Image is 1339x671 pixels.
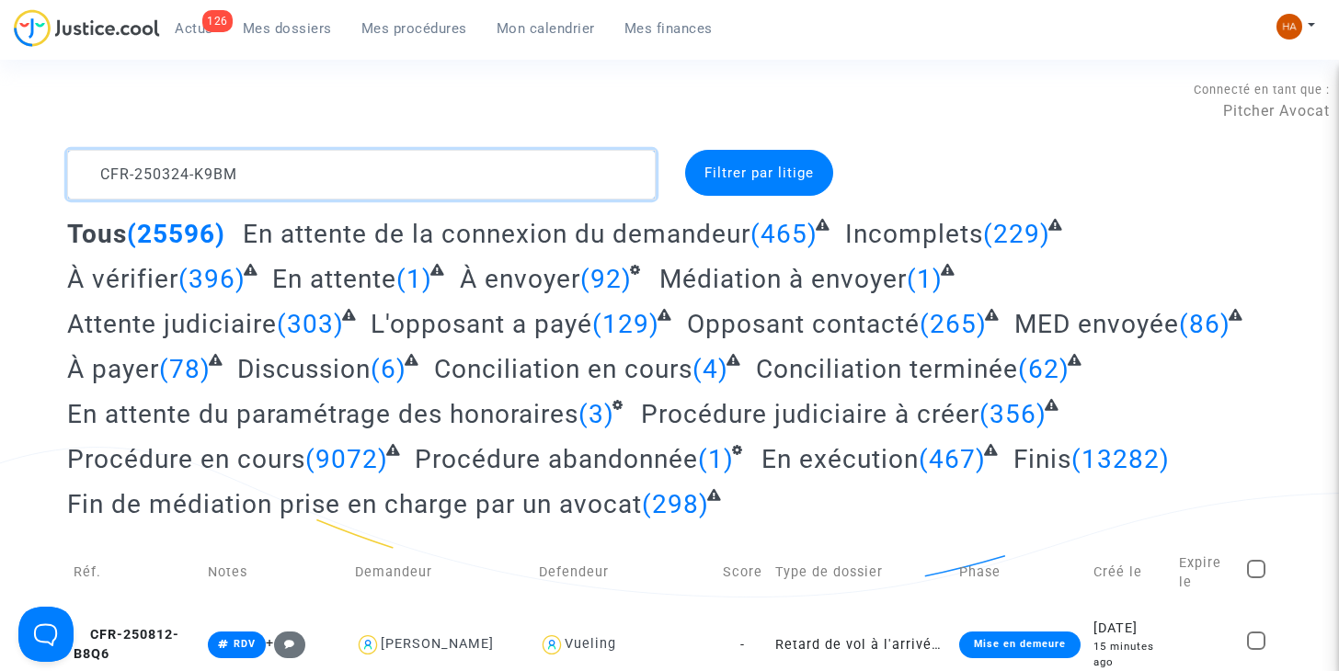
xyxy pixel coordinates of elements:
span: (303) [277,309,344,339]
img: ded1cc776adf1572996fd1eb160d6406 [1276,14,1302,40]
div: Mise en demeure [959,631,1081,657]
span: RDV [234,638,256,650]
td: Réf. [67,533,202,612]
td: Demandeur [349,533,532,612]
td: Phase [953,533,1087,612]
span: En attente [272,264,396,294]
span: Discussion [237,354,371,384]
span: (3) [578,399,614,429]
span: - [740,637,745,653]
span: (9072) [305,444,388,474]
span: En attente du paramétrage des honoraires [67,399,578,429]
span: Mes procédures [361,20,467,37]
img: icon-user.svg [355,631,382,658]
span: (1) [907,264,943,294]
span: (1) [396,264,432,294]
td: Score [716,533,769,612]
td: Notes [201,533,348,612]
span: Fin de médiation prise en charge par un avocat [67,489,642,519]
span: Conciliation terminée [756,354,1018,384]
span: En attente de la connexion du demandeur [243,219,750,249]
a: Mes dossiers [228,15,347,42]
span: À payer [67,354,159,384]
span: À envoyer [460,264,580,294]
span: MED envoyée [1014,309,1179,339]
a: Mon calendrier [482,15,610,42]
span: À vérifier [67,264,178,294]
span: L'opposant a payé [371,309,592,339]
span: Conciliation en cours [434,354,692,384]
iframe: Help Scout Beacon - Open [18,607,74,662]
span: Actus [175,20,213,37]
a: Mes procédures [347,15,482,42]
span: Finis [1013,444,1071,474]
div: Vueling [565,636,616,652]
td: Type de dossier [769,533,953,612]
div: 126 [202,10,233,32]
span: (78) [159,354,211,384]
div: [PERSON_NAME] [381,636,494,652]
td: Créé le [1087,533,1173,612]
span: (467) [919,444,986,474]
td: Defendeur [532,533,716,612]
span: (298) [642,489,709,519]
span: Mon calendrier [497,20,595,37]
span: (25596) [127,219,225,249]
span: (1) [698,444,734,474]
span: Connecté en tant que : [1194,83,1330,97]
span: Procédure abandonnée [415,444,698,474]
span: (396) [178,264,246,294]
span: Filtrer par litige [704,165,814,181]
img: icon-user.svg [539,631,566,658]
span: (356) [979,399,1047,429]
span: CFR-250812-B8Q6 [74,627,179,663]
span: (86) [1179,309,1230,339]
span: Opposant contacté [687,309,920,339]
a: 126Actus [160,15,228,42]
span: + [266,635,305,651]
span: (92) [580,264,632,294]
span: En exécution [761,444,919,474]
span: Tous [67,219,127,249]
div: [DATE] [1093,619,1166,639]
span: (6) [371,354,406,384]
span: (229) [983,219,1050,249]
span: (13282) [1071,444,1170,474]
span: (4) [692,354,728,384]
span: (129) [592,309,659,339]
span: Attente judiciaire [67,309,277,339]
span: Incomplets [845,219,983,249]
span: (465) [750,219,818,249]
span: (265) [920,309,987,339]
span: Procédure judiciaire à créer [641,399,979,429]
span: Mes dossiers [243,20,332,37]
span: Médiation à envoyer [659,264,907,294]
span: Procédure en cours [67,444,305,474]
td: Expire le [1173,533,1241,612]
span: Mes finances [624,20,713,37]
img: jc-logo.svg [14,9,160,47]
a: Mes finances [610,15,727,42]
div: 15 minutes ago [1093,639,1166,671]
span: (62) [1018,354,1070,384]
